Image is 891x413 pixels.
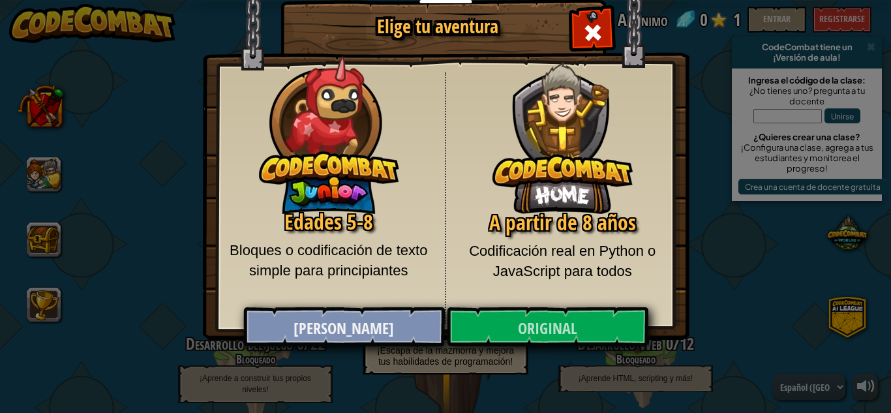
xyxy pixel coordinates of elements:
[259,48,399,214] img: Personaje héroe de CodeCombat Junior
[572,10,613,52] div: Cerrar modal
[492,42,633,214] img: Personaje héroe original de CodeCombat
[230,242,427,279] font: Bloques o codificación de texto simple para principiantes
[469,243,656,279] font: Codificación real en Python o JavaScript para todos
[377,14,498,39] font: Elige tu aventura
[243,307,444,346] a: [PERSON_NAME]
[518,318,577,339] font: Original
[294,318,394,339] font: [PERSON_NAME]
[489,208,636,237] font: A partir de 8 años
[284,207,373,236] font: Edades 5-8
[447,307,648,346] a: Original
